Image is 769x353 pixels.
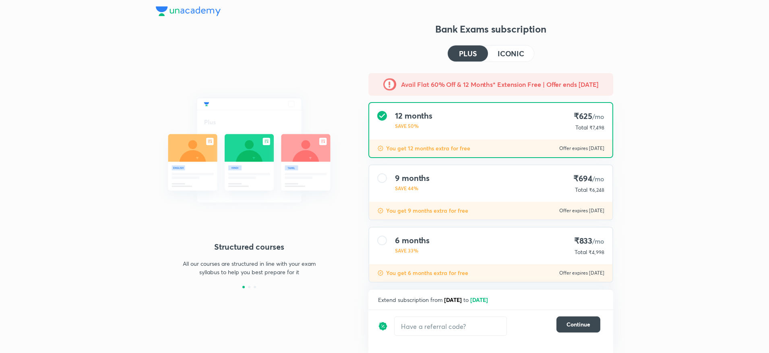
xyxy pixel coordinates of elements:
span: /mo [592,174,604,183]
h4: 6 months [395,236,430,245]
p: Total [575,123,588,131]
span: Continue [566,320,590,328]
h4: ₹833 [571,236,604,246]
p: Total [575,248,587,256]
p: You get 6 months extra for free [386,269,468,277]
p: Offer expires [DATE] [559,207,604,214]
span: [DATE] [470,296,488,304]
p: SAVE 50% [395,122,432,129]
h4: 9 months [395,173,430,183]
h4: ICONIC [498,50,524,57]
p: All our courses are structured in line with your exam syllabus to help you best prepare for it [179,259,319,276]
button: Continue [556,316,600,332]
p: Offer expires [DATE] [559,270,604,276]
span: /mo [592,112,604,121]
img: discount [377,270,384,276]
button: PLUS [448,45,488,62]
h4: 12 months [395,111,432,121]
img: - [383,78,396,91]
img: discount [377,207,384,214]
h4: ₹694 [572,173,604,184]
span: /mo [592,237,604,245]
img: discount [378,316,388,336]
span: ₹7,498 [589,125,604,131]
p: Offer expires [DATE] [559,145,604,152]
h5: Avail Flat 60% Off & 12 Months* Extension Free | Offer ends [DATE] [401,80,599,89]
button: ICONIC [488,45,534,62]
img: discount [377,145,384,152]
h3: Bank Exams subscription [368,23,613,35]
input: Have a referral code? [395,317,506,336]
p: You get 9 months extra for free [386,207,468,215]
span: [DATE] [444,296,462,304]
p: You get 12 months extra for free [386,144,470,152]
img: daily_live_classes_be8fa5af21.svg [156,80,343,220]
h4: Structured courses [156,241,343,253]
span: ₹6,248 [589,187,604,193]
span: Extend subscription from to [378,296,490,304]
p: SAVE 33% [395,247,430,254]
p: Total [575,186,587,194]
h4: PLUS [459,50,477,57]
h4: ₹625 [572,111,604,122]
p: SAVE 44% [395,185,430,192]
img: Company Logo [156,6,221,16]
span: ₹4,998 [589,249,604,255]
